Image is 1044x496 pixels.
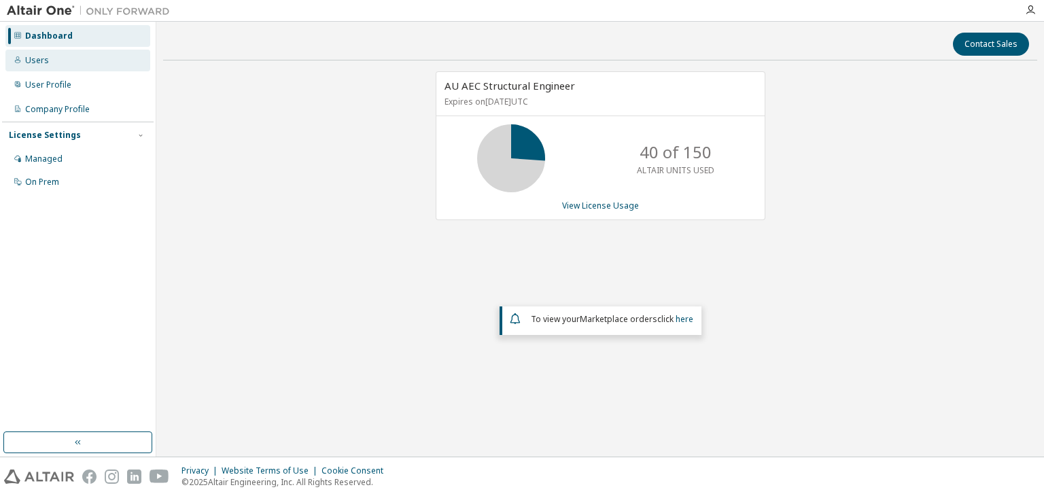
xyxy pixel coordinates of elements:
[445,79,575,92] span: AU AEC Structural Engineer
[25,79,71,90] div: User Profile
[637,164,714,176] p: ALTAIR UNITS USED
[181,465,222,476] div: Privacy
[105,470,119,484] img: instagram.svg
[640,141,712,164] p: 40 of 150
[127,470,141,484] img: linkedin.svg
[321,465,391,476] div: Cookie Consent
[562,200,639,211] a: View License Usage
[82,470,97,484] img: facebook.svg
[676,313,693,325] a: here
[531,313,693,325] span: To view your click
[222,465,321,476] div: Website Terms of Use
[25,31,73,41] div: Dashboard
[150,470,169,484] img: youtube.svg
[580,313,657,325] em: Marketplace orders
[25,55,49,66] div: Users
[25,177,59,188] div: On Prem
[25,104,90,115] div: Company Profile
[445,96,753,107] p: Expires on [DATE] UTC
[25,154,63,164] div: Managed
[4,470,74,484] img: altair_logo.svg
[181,476,391,488] p: © 2025 Altair Engineering, Inc. All Rights Reserved.
[953,33,1029,56] button: Contact Sales
[9,130,81,141] div: License Settings
[7,4,177,18] img: Altair One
